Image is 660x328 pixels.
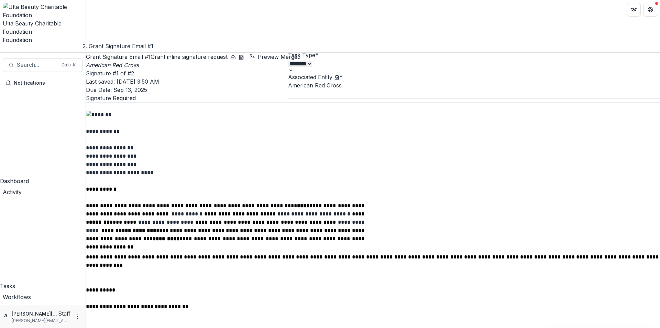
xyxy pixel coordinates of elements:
p: Signature #1 of #2 [86,69,660,77]
span: Notifications [14,80,80,86]
img: Ulta Beauty Charitable Foundation [3,3,83,19]
button: download-word-button [239,53,244,61]
span: Activity [3,189,22,195]
button: download-button [230,53,236,61]
i: American Red Cross [86,62,139,68]
p: [PERSON_NAME][EMAIL_ADDRESS][DOMAIN_NAME] [12,318,70,324]
label: Associated Entity [288,74,343,81]
button: Get Help [643,3,657,17]
button: Partners [627,3,641,17]
div: Ulta Beauty Charitable Foundation [3,19,83,36]
label: Task Type [288,52,318,59]
button: More [73,313,81,321]
div: Ctrl + K [60,61,77,69]
div: anveet@trytemelio.com [4,311,9,319]
span: Workflows [3,294,31,300]
p: Signature Required [86,94,660,102]
p: Last saved: [DATE] 3:50 AM [86,77,660,86]
div: Grant Signature Email #1 [89,42,153,50]
button: Preview Merged [250,53,300,61]
p: Due Date: Sep 13, 2025 [86,86,660,94]
span: Search... [17,62,57,68]
span: Grant inline signature request [151,53,228,60]
span: Foundation [3,36,32,43]
p: Staff [58,309,70,318]
h2: Grant Signature Email #1 [86,53,228,61]
p: [PERSON_NAME][EMAIL_ADDRESS][DOMAIN_NAME] [12,310,58,317]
